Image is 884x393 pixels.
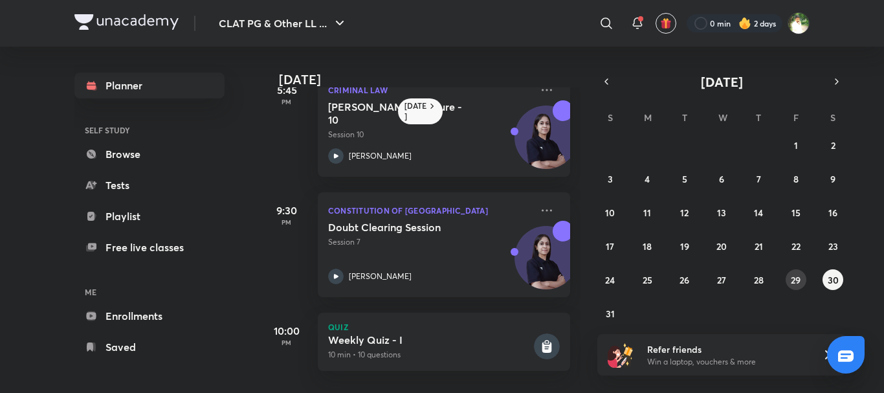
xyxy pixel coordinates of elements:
abbr: August 17, 2025 [606,240,614,253]
a: Enrollments [74,303,225,329]
a: Playlist [74,203,225,229]
abbr: August 22, 2025 [791,240,801,253]
button: August 17, 2025 [600,236,621,256]
p: Session 10 [328,129,531,140]
button: August 7, 2025 [748,168,769,189]
button: CLAT PG & Other LL ... [211,10,355,36]
button: August 23, 2025 [823,236,843,256]
abbr: August 5, 2025 [682,173,687,185]
abbr: August 27, 2025 [717,274,726,286]
abbr: August 14, 2025 [754,207,763,219]
img: streak [738,17,751,30]
button: August 19, 2025 [674,236,695,256]
button: August 5, 2025 [674,168,695,189]
abbr: August 4, 2025 [645,173,650,185]
h5: 5:45 [261,82,313,98]
button: August 27, 2025 [711,269,732,290]
h5: 9:30 [261,203,313,218]
p: Quiz [328,323,560,331]
abbr: August 29, 2025 [791,274,801,286]
abbr: August 6, 2025 [719,173,724,185]
abbr: August 10, 2025 [605,207,615,219]
a: Tests [74,172,225,198]
button: August 26, 2025 [674,269,695,290]
p: PM [261,98,313,106]
button: August 16, 2025 [823,202,843,223]
h6: [DATE] [404,101,427,122]
img: Avatar [515,233,577,295]
button: August 24, 2025 [600,269,621,290]
button: August 31, 2025 [600,303,621,324]
p: [PERSON_NAME] [349,150,412,162]
p: [PERSON_NAME] [349,271,412,282]
button: August 2, 2025 [823,135,843,155]
abbr: August 12, 2025 [680,207,689,219]
abbr: August 19, 2025 [680,240,689,253]
button: August 10, 2025 [600,202,621,223]
abbr: August 31, 2025 [606,308,615,320]
abbr: Saturday [830,111,835,124]
abbr: August 23, 2025 [828,240,838,253]
abbr: August 13, 2025 [717,207,726,219]
a: Free live classes [74,234,225,260]
abbr: August 24, 2025 [605,274,615,286]
abbr: Sunday [608,111,613,124]
abbr: Thursday [756,111,761,124]
button: avatar [656,13,676,34]
button: August 28, 2025 [748,269,769,290]
img: Harshal Jadhao [788,12,810,34]
button: August 8, 2025 [786,168,806,189]
h5: 10:00 [261,323,313,339]
abbr: August 11, 2025 [643,207,651,219]
h5: Weekly Quiz - I [328,333,531,346]
abbr: Wednesday [718,111,727,124]
button: August 21, 2025 [748,236,769,256]
p: Criminal Law [328,82,531,98]
abbr: Friday [793,111,799,124]
a: Browse [74,141,225,167]
abbr: August 2, 2025 [831,139,835,152]
abbr: Monday [644,111,652,124]
abbr: August 26, 2025 [680,274,689,286]
abbr: August 21, 2025 [755,240,763,253]
span: [DATE] [701,73,743,91]
abbr: August 30, 2025 [828,274,839,286]
h6: Refer friends [647,342,806,356]
img: avatar [660,17,672,29]
h6: ME [74,281,225,303]
abbr: August 28, 2025 [754,274,764,286]
img: Avatar [515,113,577,175]
abbr: August 15, 2025 [791,207,801,219]
button: August 12, 2025 [674,202,695,223]
button: August 22, 2025 [786,236,806,256]
a: Company Logo [74,14,179,33]
p: Win a laptop, vouchers & more [647,356,806,368]
button: August 3, 2025 [600,168,621,189]
abbr: August 1, 2025 [794,139,798,152]
button: August 4, 2025 [637,168,657,189]
button: August 30, 2025 [823,269,843,290]
p: 10 min • 10 questions [328,349,531,361]
button: August 20, 2025 [711,236,732,256]
abbr: August 8, 2025 [793,173,799,185]
abbr: August 16, 2025 [828,207,837,219]
p: Constitution of [GEOGRAPHIC_DATA] [328,203,531,218]
abbr: Tuesday [682,111,687,124]
button: August 11, 2025 [637,202,657,223]
h5: Doubt Clearing Session [328,221,489,234]
button: August 25, 2025 [637,269,657,290]
abbr: August 18, 2025 [643,240,652,253]
img: referral [608,342,634,368]
button: August 29, 2025 [786,269,806,290]
h4: [DATE] [279,72,583,87]
abbr: August 9, 2025 [830,173,835,185]
abbr: August 7, 2025 [757,173,761,185]
p: PM [261,339,313,346]
button: August 18, 2025 [637,236,657,256]
button: [DATE] [615,73,828,91]
button: August 1, 2025 [786,135,806,155]
button: August 6, 2025 [711,168,732,189]
button: August 14, 2025 [748,202,769,223]
a: Saved [74,334,225,360]
button: August 15, 2025 [786,202,806,223]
